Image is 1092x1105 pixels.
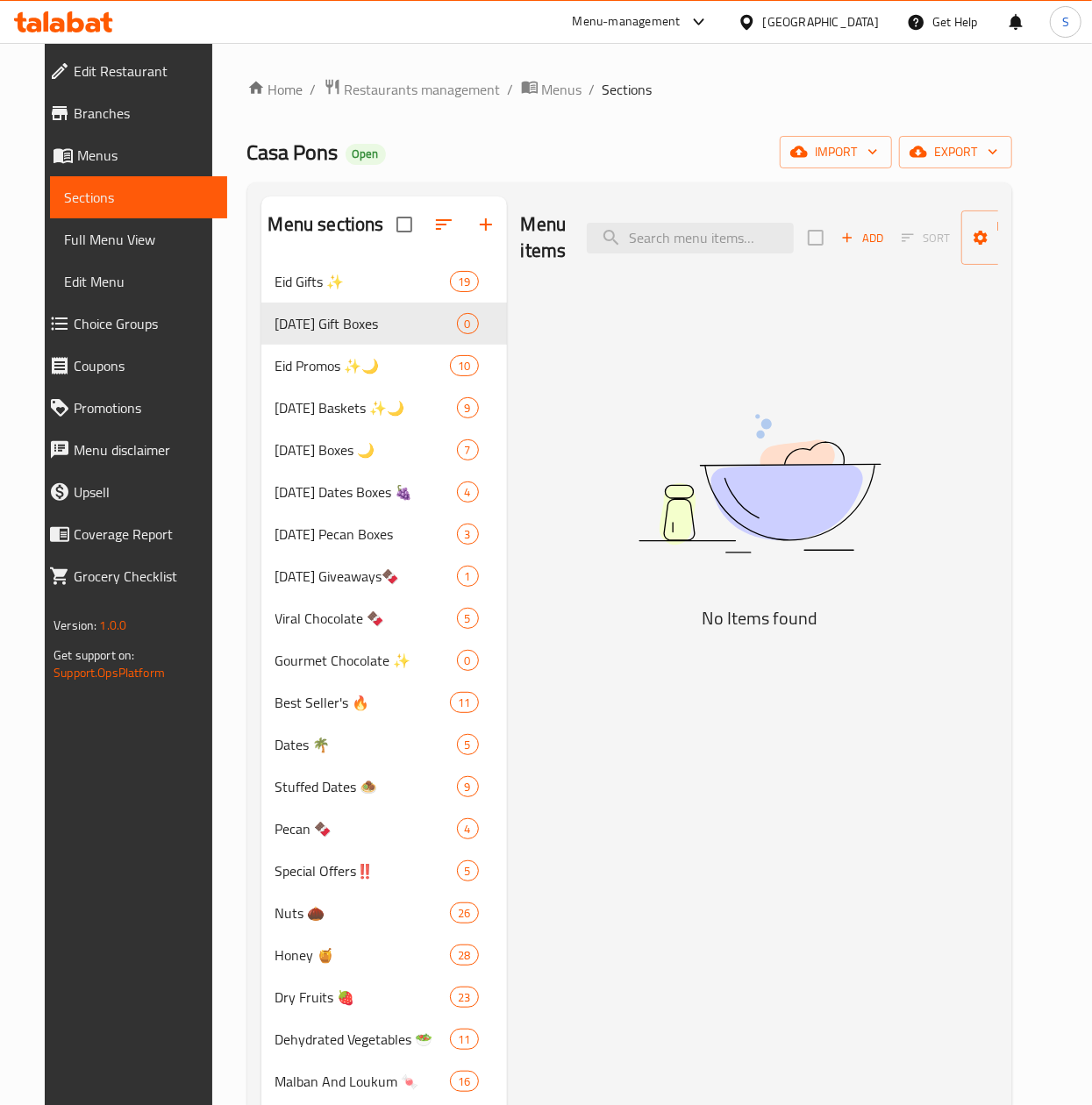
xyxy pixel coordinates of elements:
span: Full Menu View [64,229,213,250]
div: Diwali Gift Boxes [275,313,457,334]
span: Sections [64,187,213,208]
div: Viral Chocolate 🍫 [275,608,457,629]
span: Stuffed Dates 🧆 [275,776,457,797]
span: 9 [458,400,478,417]
span: Dehydrated Vegetables 🥗 [275,1029,451,1050]
span: Special Offers‼️ [275,860,457,881]
div: items [457,313,479,334]
span: Get support on: [54,644,134,667]
span: Coupons [74,355,213,376]
span: Dates 🌴 [275,734,457,755]
div: Ramadan Baskets ✨🌙 [275,397,457,418]
span: Add [839,228,886,248]
a: Full Menu View [50,218,227,260]
div: items [450,902,478,923]
li: / [310,79,317,100]
span: [DATE] Gift Boxes [275,313,457,334]
span: 4 [458,821,478,838]
span: Upsell [74,481,213,503]
span: 0 [458,652,478,669]
div: [DATE] Pecan Boxes3 [261,513,507,555]
span: [DATE] Dates Boxes 🍇 [275,481,457,503]
span: Branches [74,103,213,124]
a: Home [247,79,303,100]
div: items [457,481,479,503]
a: Grocery Checklist [35,555,227,597]
span: 1.0.0 [99,614,126,637]
span: Malban And Loukum 🍬 [275,1071,451,1092]
div: Pecan 🍫4 [261,808,507,850]
button: import [780,136,892,168]
span: Gourmet Chocolate ✨ [275,650,457,671]
span: Add item [834,225,890,252]
span: 19 [451,274,477,290]
div: Special Offers‼️5 [261,850,507,892]
div: Eid Gifts ✨ [275,271,451,292]
span: 5 [458,610,478,627]
span: 23 [451,989,477,1006]
a: Promotions [35,387,227,429]
div: items [457,397,479,418]
li: / [589,79,596,100]
span: Menus [77,145,213,166]
span: Promotions [74,397,213,418]
div: [DATE] Gift Boxes0 [261,303,507,345]
button: Add section [465,203,507,246]
nav: breadcrumb [247,78,1012,101]
div: items [450,1029,478,1050]
span: Manage items [975,216,1065,260]
div: items [457,860,479,881]
div: Ramadan Boxes 🌙 [275,439,457,460]
span: [DATE] Pecan Boxes [275,524,457,545]
span: 5 [458,863,478,880]
a: Coupons [35,345,227,387]
button: Add [834,225,890,252]
span: 7 [458,442,478,459]
a: Choice Groups [35,303,227,345]
span: Version: [54,614,96,637]
div: [DATE] Boxes 🌙7 [261,429,507,471]
span: Menus [542,79,582,100]
div: Nuts 🌰26 [261,892,507,934]
a: Menu disclaimer [35,429,227,471]
div: Viral Chocolate 🍫5 [261,597,507,639]
span: Grocery Checklist [74,566,213,587]
input: search [587,223,794,253]
img: dish.svg [540,367,979,600]
a: Branches [35,92,227,134]
button: Manage items [961,210,1079,265]
div: Open [346,144,386,165]
span: Sections [603,79,653,100]
div: items [457,524,479,545]
a: Sections [50,176,227,218]
div: Best Seller's 🔥 [275,692,451,713]
a: Coverage Report [35,513,227,555]
div: items [457,650,479,671]
h2: Menu items [521,211,567,264]
div: items [457,608,479,629]
div: Honey 🍯 [275,945,451,966]
div: items [450,945,478,966]
div: Best Seller's 🔥11 [261,681,507,724]
div: items [450,271,478,292]
div: items [457,734,479,755]
span: 5 [458,737,478,753]
div: Gourmet Chocolate ✨0 [261,639,507,681]
div: Eid Promos ✨🌙 [275,355,451,376]
div: Nuts 🌰 [275,902,451,923]
div: Eid Promos ✨🌙10 [261,345,507,387]
span: 10 [451,358,477,374]
a: Upsell [35,471,227,513]
div: [DATE] Baskets ✨🌙9 [261,387,507,429]
div: items [457,818,479,839]
div: items [450,355,478,376]
span: 4 [458,484,478,501]
div: Stuffed Dates 🧆9 [261,766,507,808]
span: [DATE] Baskets ✨🌙 [275,397,457,418]
span: Dry Fruits 🍓 [275,987,451,1008]
span: 1 [458,568,478,585]
div: [DATE] Giveaways🍫1 [261,555,507,597]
